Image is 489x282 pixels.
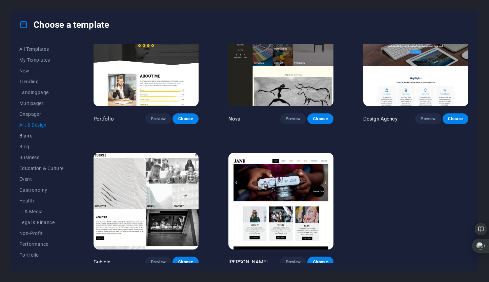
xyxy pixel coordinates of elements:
span: Preview [151,259,166,265]
span: Landingpage [19,90,64,95]
button: Art & Design [19,120,64,130]
button: Choose [172,257,198,267]
span: Education & Culture [19,166,64,171]
button: Preview [280,113,306,124]
img: Design Agency [363,9,468,106]
p: Nova [228,115,241,122]
span: Multipager [19,101,64,106]
button: All Templates [19,44,64,55]
span: Preview [286,259,301,265]
span: Gastronomy [19,187,64,193]
span: Onepager [19,111,64,117]
img: Cubicle [94,153,199,250]
span: Trending [19,79,64,84]
button: Choose [172,113,198,124]
button: Gastronomy [19,185,64,195]
span: Choose [178,116,193,122]
span: Performance [19,241,64,247]
button: Preview [280,257,306,267]
span: New [19,68,64,73]
span: Legal & Finance [19,220,64,225]
button: Choose [307,257,333,267]
p: Portfolio [94,115,114,122]
span: Art & Design [19,122,64,128]
button: Landingpage [19,87,64,98]
button: Performance [19,239,64,250]
span: Preview [421,116,435,122]
button: Preview [145,113,171,124]
span: My Templates [19,57,64,63]
button: My Templates [19,55,64,65]
button: Portfolio [19,250,64,260]
span: Event [19,176,64,182]
button: Business [19,152,64,163]
button: Health [19,195,64,206]
p: Cubicle [94,259,111,265]
span: Choose [313,259,328,265]
span: IT & Media [19,209,64,214]
img: Nova [228,9,333,106]
button: Education & Culture [19,163,64,174]
button: Blank [19,130,64,141]
img: Jane [228,153,333,250]
span: Preview [151,116,166,122]
button: Preview [415,113,441,124]
button: Trending [19,76,64,87]
span: Health [19,198,64,203]
button: Multipager [19,98,64,109]
span: Non-Profit [19,231,64,236]
button: New [19,65,64,76]
span: Choose [448,116,463,122]
span: Portfolio [19,252,64,258]
button: Services [19,260,64,271]
button: Non-Profit [19,228,64,239]
button: Legal & Finance [19,217,64,228]
span: Business [19,155,64,160]
span: Choose [313,116,328,122]
span: Blank [19,133,64,138]
p: [PERSON_NAME] [228,259,268,265]
button: Choose [307,113,333,124]
button: Preview [145,257,171,267]
button: IT & Media [19,206,64,217]
button: Event [19,174,64,185]
span: Blog [19,144,64,149]
img: Portfolio [94,9,199,106]
span: Choose [178,259,193,265]
p: Design Agency [363,115,398,122]
button: Blog [19,141,64,152]
button: Onepager [19,109,64,120]
span: All Templates [19,46,64,52]
button: Choose [443,113,468,124]
span: Preview [286,116,301,122]
h4: Choose a template [19,19,109,30]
